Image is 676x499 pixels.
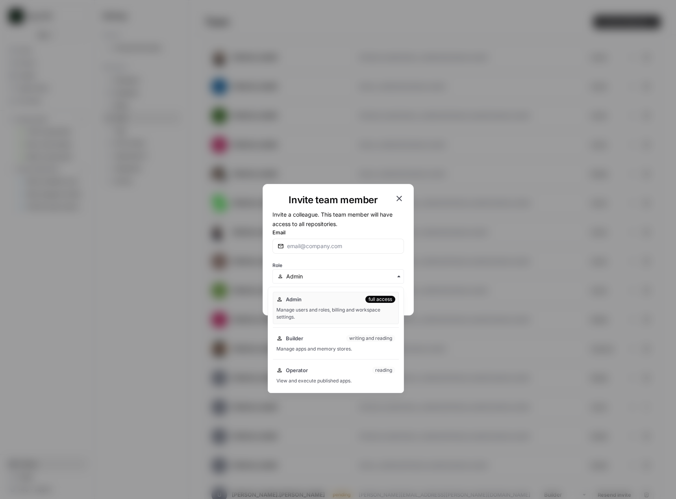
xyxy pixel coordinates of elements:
[286,366,308,374] span: Operator
[287,242,399,250] input: email@company.com
[365,296,395,303] div: full access
[286,334,303,342] span: Builder
[276,377,395,384] div: View and execute published apps.
[272,228,404,236] label: Email
[276,345,395,352] div: Manage apps and memory stores.
[286,273,398,280] input: Admin
[286,295,302,303] span: Admin
[346,335,395,342] div: writing and reading
[272,211,393,227] span: Invite a colleague. This team member will have access to all repositories.
[276,306,395,321] div: Manage users and roles, billing and workspace settings.
[372,367,395,374] div: reading
[272,194,394,206] h1: Invite team member
[272,262,282,268] span: Role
